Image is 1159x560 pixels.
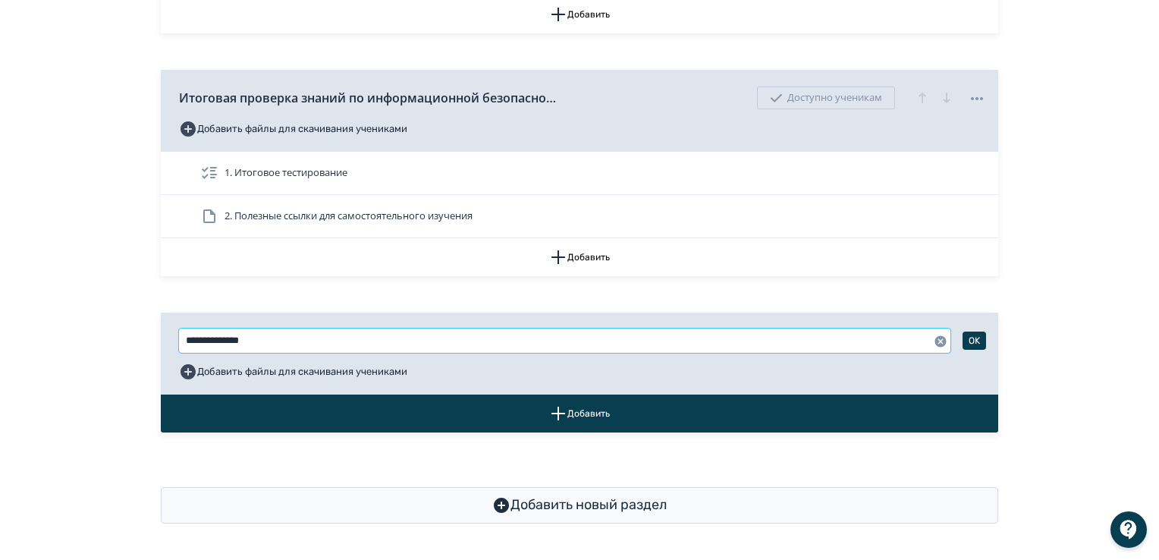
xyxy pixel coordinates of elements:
span: 2. Полезные ссылки для самостоятельного изучения [225,209,473,224]
button: OK [963,332,986,350]
span: 1. Итоговое тестирование [225,165,347,181]
button: Добавить файлы для скачивания учениками [179,360,407,384]
div: Доступно ученикам [757,87,895,109]
button: Добавить файлы для скачивания учениками [179,117,407,141]
div: 1. Итоговое тестирование [161,152,998,195]
button: Добавить [161,395,998,433]
div: 2. Полезные ссылки для самостоятельного изучения [161,195,998,238]
button: Добавить новый раздел [161,487,998,524]
span: Итоговая проверка знаний по информационной безопасности [179,89,558,107]
button: Добавить [161,238,998,276]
